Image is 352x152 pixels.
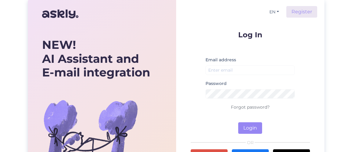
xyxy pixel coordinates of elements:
b: NEW! [42,38,76,52]
span: OR [246,140,255,145]
button: Login [238,122,262,134]
img: Askly [42,7,78,21]
div: AI Assistant and E-mail integration [42,38,150,79]
label: Email address [206,57,236,63]
a: Forgot password? [231,104,270,110]
label: Password [206,80,227,87]
button: EN [267,8,281,16]
a: Register [286,6,317,18]
input: Enter email [206,66,295,75]
p: Log In [191,31,310,39]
